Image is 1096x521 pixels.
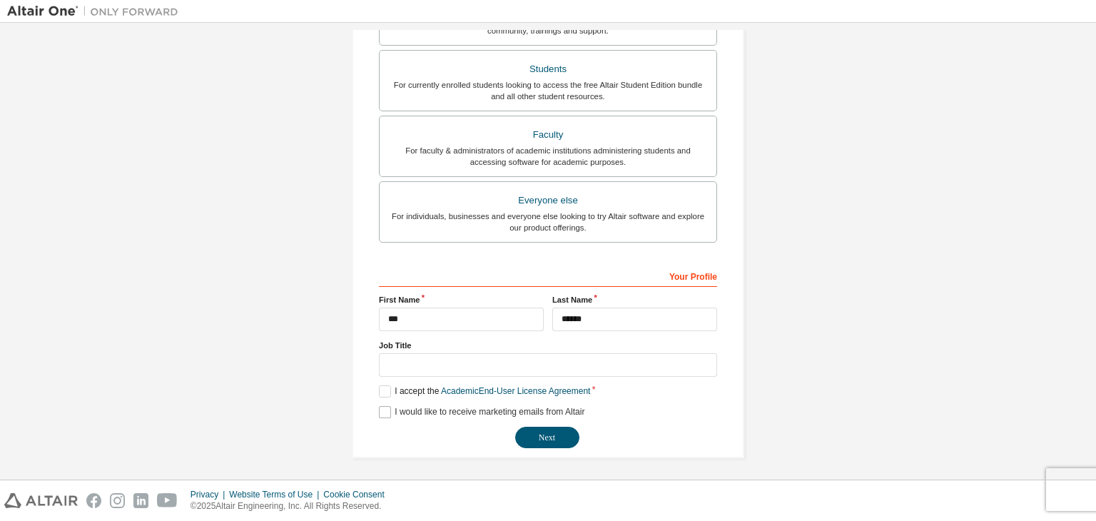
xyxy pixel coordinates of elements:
div: Website Terms of Use [229,489,323,500]
label: I accept the [379,385,590,398]
label: First Name [379,294,544,305]
img: instagram.svg [110,493,125,508]
img: linkedin.svg [133,493,148,508]
img: altair_logo.svg [4,493,78,508]
label: Last Name [552,294,717,305]
div: Everyone else [388,191,708,211]
div: Your Profile [379,264,717,287]
img: youtube.svg [157,493,178,508]
label: Job Title [379,340,717,351]
div: Privacy [191,489,229,500]
div: For currently enrolled students looking to access the free Altair Student Edition bundle and all ... [388,79,708,102]
label: I would like to receive marketing emails from Altair [379,406,584,418]
div: Faculty [388,125,708,145]
p: © 2025 Altair Engineering, Inc. All Rights Reserved. [191,500,393,512]
a: Academic End-User License Agreement [441,386,590,396]
div: Students [388,59,708,79]
div: For individuals, businesses and everyone else looking to try Altair software and explore our prod... [388,211,708,233]
img: facebook.svg [86,493,101,508]
button: Next [515,427,579,448]
div: For faculty & administrators of academic institutions administering students and accessing softwa... [388,145,708,168]
div: Cookie Consent [323,489,392,500]
img: Altair One [7,4,186,19]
